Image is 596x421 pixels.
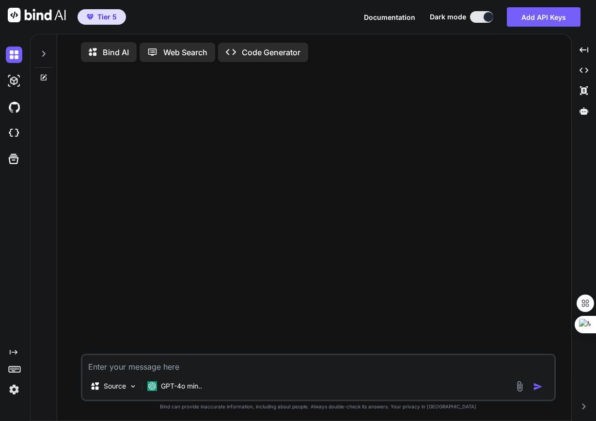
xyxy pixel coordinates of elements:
[104,381,126,391] p: Source
[6,47,22,63] img: darkChat
[6,125,22,141] img: cloudideIcon
[6,99,22,115] img: githubDark
[161,381,202,391] p: GPT-4o min..
[6,73,22,89] img: darkAi-studio
[103,47,129,58] p: Bind AI
[147,381,157,391] img: GPT-4o mini
[78,9,126,25] button: premiumTier 5
[364,13,415,21] span: Documentation
[514,381,525,392] img: attachment
[507,7,580,27] button: Add API Keys
[242,47,300,58] p: Code Generator
[430,12,466,22] span: Dark mode
[533,382,543,391] img: icon
[81,403,556,410] p: Bind can provide inaccurate information, including about people. Always double-check its answers....
[129,382,137,390] img: Pick Models
[163,47,207,58] p: Web Search
[87,14,94,20] img: premium
[364,12,415,22] button: Documentation
[6,381,22,398] img: settings
[8,8,66,22] img: Bind AI
[97,12,117,22] span: Tier 5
